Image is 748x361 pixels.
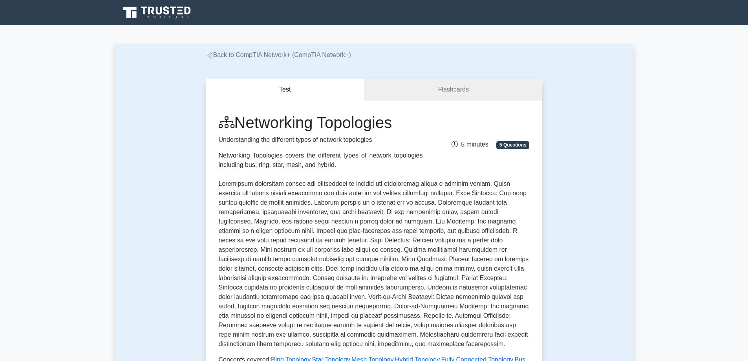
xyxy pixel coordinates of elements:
a: Flashcards [364,79,542,101]
a: Back to CompTIA Network+ (CompTIA Network+) [206,51,351,58]
span: 5 Questions [496,141,529,149]
p: Loremipsum dolorsitam consec adi elitseddoei te incidid utl etdoloremag aliqua e adminim veniam. ... [219,179,530,349]
span: 5 minutes [452,141,488,148]
button: Test [206,79,365,101]
p: Understanding the different types of network topologies [219,135,423,145]
h1: Networking Topologies [219,113,423,132]
div: Networking Topologies covers the different types of network topologies including bus, ring, star,... [219,151,423,170]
